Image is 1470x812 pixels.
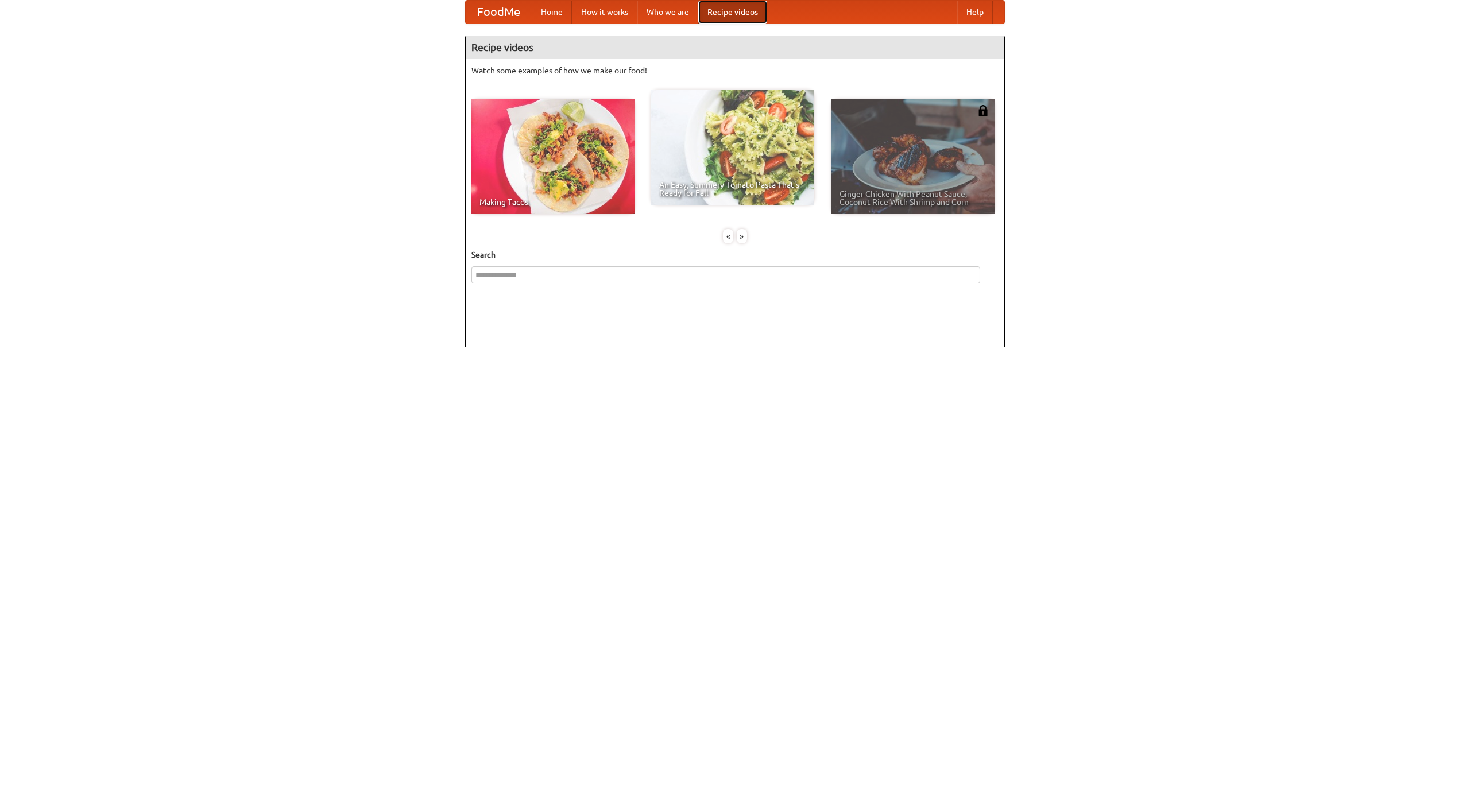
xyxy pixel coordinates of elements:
a: Recipe videos [698,1,767,24]
span: An Easy, Summery Tomato Pasta That's Ready for Fall [659,181,806,197]
h4: Recipe videos [466,36,1004,59]
a: How it works [572,1,637,24]
h5: Search [471,249,999,261]
div: » [737,229,747,243]
p: Watch some examples of how we make our food! [471,65,999,76]
a: An Easy, Summery Tomato Pasta That's Ready for Fall [651,90,814,205]
span: Making Tacos [479,198,626,206]
a: Home [532,1,572,24]
a: FoodMe [466,1,532,24]
div: « [723,229,733,243]
a: Who we are [637,1,698,24]
a: Help [957,1,993,24]
img: 483408.png [977,105,989,116]
a: Making Tacos [471,99,635,214]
